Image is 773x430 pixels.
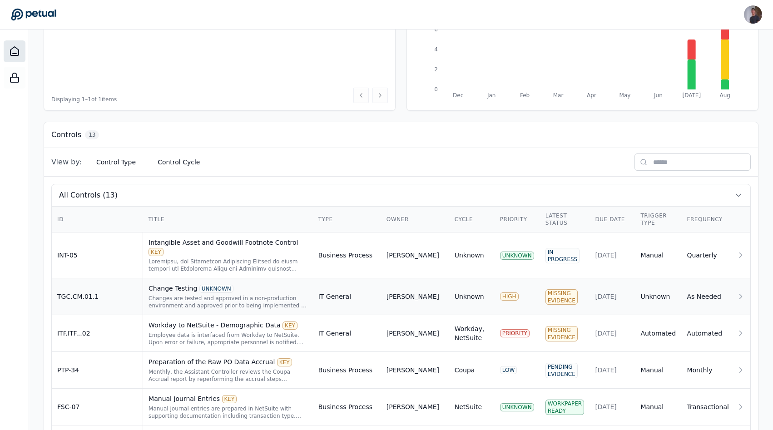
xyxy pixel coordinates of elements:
div: [PERSON_NAME] [386,402,439,411]
th: Due Date [590,207,635,232]
th: Latest Status [540,207,590,232]
td: Business Process [313,352,381,389]
tspan: Aug [720,92,730,99]
div: [DATE] [595,292,629,301]
a: SOC [4,67,25,89]
h3: Controls [51,129,81,140]
div: Unknown [455,292,484,301]
span: 13 [85,130,99,139]
td: ITF.ITF...02 [52,315,143,352]
th: Type [313,207,381,232]
td: Manual [635,232,681,278]
button: Control Type [89,154,143,170]
div: [DATE] [595,251,629,260]
div: Change Testing [149,284,307,293]
td: Business Process [313,232,381,278]
div: PRIORITY [500,329,530,337]
td: Unknown [635,278,681,315]
img: Andrew Li [744,5,762,24]
div: Manual Journal Entries [149,394,307,403]
td: Transactional [681,389,734,425]
tspan: Mar [553,92,564,99]
div: KEY [222,395,237,403]
div: Missing Evidence [545,326,578,341]
div: [DATE] [595,366,629,375]
th: Frequency [681,207,734,232]
td: Automated [635,315,681,352]
tspan: 4 [434,46,438,53]
th: Trigger Type [635,207,681,232]
div: Manual journal entries are prepared in NetSuite with supporting documentation including transacti... [149,405,307,420]
div: In Progress [545,248,580,263]
div: [PERSON_NAME] [386,366,439,375]
tspan: 6 [434,26,438,33]
span: View by: [51,157,82,168]
div: [PERSON_NAME] [386,329,439,338]
div: [DATE] [595,329,629,338]
a: Go to Dashboard [11,8,56,21]
td: Manual [635,389,681,425]
div: Preparation of the Raw PO Data Accrual [149,357,307,366]
div: NetSuite [455,402,482,411]
div: Quarterly, the Functional Accounting Manager or above reviews the Intangible Asset and Goodwill f... [149,258,307,272]
tspan: May [619,92,631,99]
span: All Controls (13) [59,190,118,201]
div: [DATE] [595,402,629,411]
th: Cycle [449,207,495,232]
td: Manual [635,352,681,389]
td: IT General [313,315,381,352]
th: Owner [381,207,449,232]
div: [PERSON_NAME] [386,251,439,260]
button: All Controls (13) [52,184,750,206]
td: PTP-34 [52,352,143,389]
div: Missing Evidence [545,289,578,305]
div: Workpaper Ready [545,400,584,415]
a: Dashboard [4,40,25,62]
div: Coupa [455,366,475,375]
div: LOW [500,366,517,374]
div: UNKNOWN [500,252,534,260]
div: Pending Evidence [545,363,578,378]
div: Employee data is interfaced from Workday to NetSuite. Upon error or failure, appropriate personne... [149,331,307,346]
td: As Needed [681,278,734,315]
tspan: [DATE] [683,92,701,99]
td: TGC.CM.01.1 [52,278,143,315]
div: KEY [282,321,297,330]
td: Business Process [313,389,381,425]
span: Displaying 1– 1 of 1 items [51,96,117,103]
th: Priority [495,207,540,232]
td: FSC-07 [52,389,143,425]
div: Unknown [455,251,484,260]
th: Title [143,207,313,232]
div: Workday to NetSuite - Demographic Data [149,321,307,330]
tspan: Jun [654,92,663,99]
div: [PERSON_NAME] [386,292,439,301]
div: Workday, NetSuite [455,324,489,342]
div: UNKNOWN [199,285,233,293]
td: IT General [313,278,381,315]
div: Intangible Asset and Goodwill Footnote Control [149,238,307,256]
tspan: 0 [434,86,438,93]
tspan: Dec [453,92,463,99]
button: Control Cycle [150,154,207,170]
th: ID [52,207,143,232]
td: Automated [681,315,734,352]
div: KEY [149,248,164,256]
div: UNKNOWN [500,403,534,411]
tspan: Feb [520,92,530,99]
td: INT-05 [52,232,143,278]
tspan: Apr [587,92,596,99]
div: HIGH [500,292,519,301]
div: Changes are tested and approved in a non-production environment and approved prior to being imple... [149,295,307,309]
div: KEY [277,358,292,366]
div: Monthly, the Assistant Controller reviews the Coupa Accrual report by reperforming the accrual st... [149,368,307,383]
tspan: 2 [434,66,438,73]
tspan: Jan [487,92,496,99]
td: Quarterly [681,232,734,278]
td: Monthly [681,352,734,389]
